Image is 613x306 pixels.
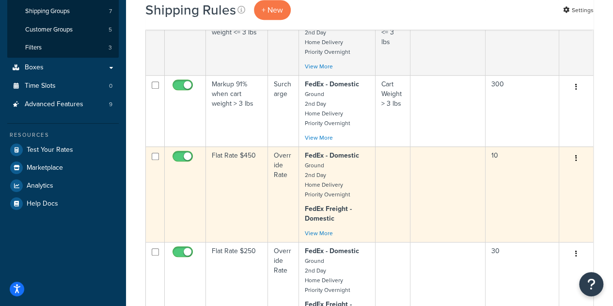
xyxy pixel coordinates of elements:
[7,77,119,95] li: Time Slots
[305,161,350,199] small: Ground 2nd Day Home Delivery Priority Overnight
[305,133,333,142] a: View More
[7,59,119,77] a: Boxes
[305,150,359,161] strong: FedEx - Domestic
[109,26,112,34] span: 5
[563,3,594,17] a: Settings
[7,2,119,20] li: Shipping Groups
[7,21,119,39] a: Customer Groups 5
[7,131,119,139] div: Resources
[145,0,236,19] h1: Shipping Rules
[7,141,119,159] a: Test Your Rates
[268,75,299,146] td: Surcharge
[109,7,112,16] span: 7
[27,182,53,190] span: Analytics
[305,246,359,256] strong: FedEx - Domestic
[25,44,42,52] span: Filters
[376,75,410,146] td: Cart Weight > 3 lbs
[7,39,119,57] a: Filters 3
[27,146,73,154] span: Test Your Rates
[7,96,119,113] li: Advanced Features
[268,4,299,75] td: Surcharge
[206,4,268,75] td: Markup 91% when cart weight <= 3 lbs
[305,18,350,56] small: Ground 2nd Day Home Delivery Priority Overnight
[109,100,112,109] span: 9
[109,82,112,90] span: 0
[305,257,350,294] small: Ground 2nd Day Home Delivery Priority Overnight
[7,39,119,57] li: Filters
[206,75,268,146] td: Markup 91% when cart weight > 3 lbs
[486,75,559,146] td: 300
[376,4,410,75] td: Cart Weight <= 3 lbs
[25,64,44,72] span: Boxes
[579,272,603,296] button: Open Resource Center
[27,200,58,208] span: Help Docs
[7,159,119,177] a: Marketplace
[305,204,352,224] strong: FedEx Freight - Domestic
[486,4,559,75] td: 200
[25,82,56,90] span: Time Slots
[109,44,112,52] span: 3
[7,177,119,194] a: Analytics
[25,7,70,16] span: Shipping Groups
[7,2,119,20] a: Shipping Groups 7
[305,79,359,89] strong: FedEx - Domestic
[7,77,119,95] a: Time Slots 0
[7,96,119,113] a: Advanced Features 9
[305,229,333,238] a: View More
[206,146,268,242] td: Flat Rate $450
[305,90,350,128] small: Ground 2nd Day Home Delivery Priority Overnight
[268,146,299,242] td: Override Rate
[25,100,83,109] span: Advanced Features
[305,62,333,71] a: View More
[486,146,559,242] td: 10
[27,164,63,172] span: Marketplace
[25,26,73,34] span: Customer Groups
[7,195,119,212] a: Help Docs
[7,21,119,39] li: Customer Groups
